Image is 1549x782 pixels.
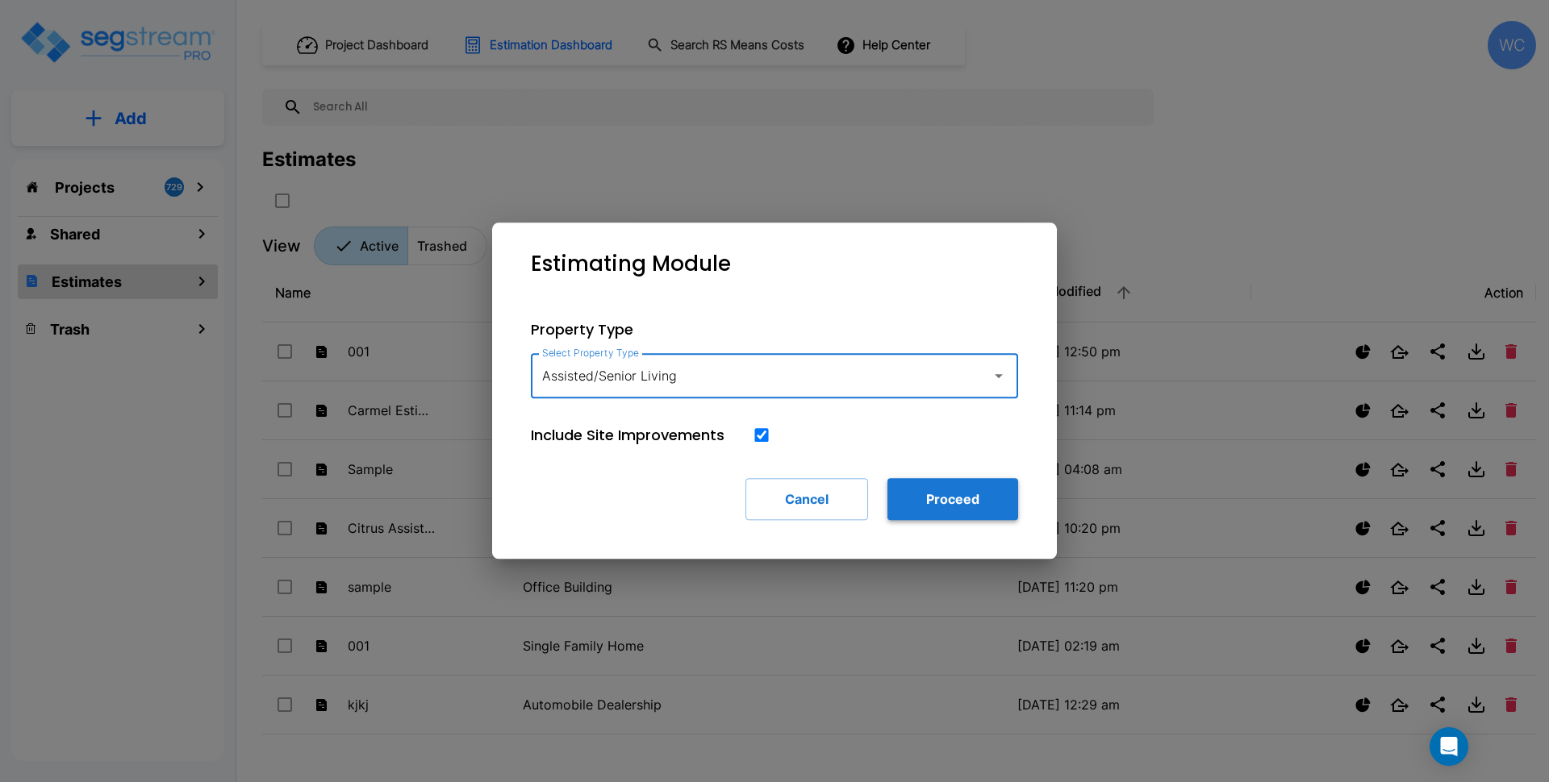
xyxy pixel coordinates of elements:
[531,424,724,446] p: Include Site Improvements
[887,478,1018,520] button: Proceed
[745,478,868,520] button: Cancel
[1430,727,1468,766] div: Open Intercom Messenger
[542,346,639,360] label: Select Property Type
[531,248,731,280] p: Estimating Module
[531,318,1018,340] p: Property Type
